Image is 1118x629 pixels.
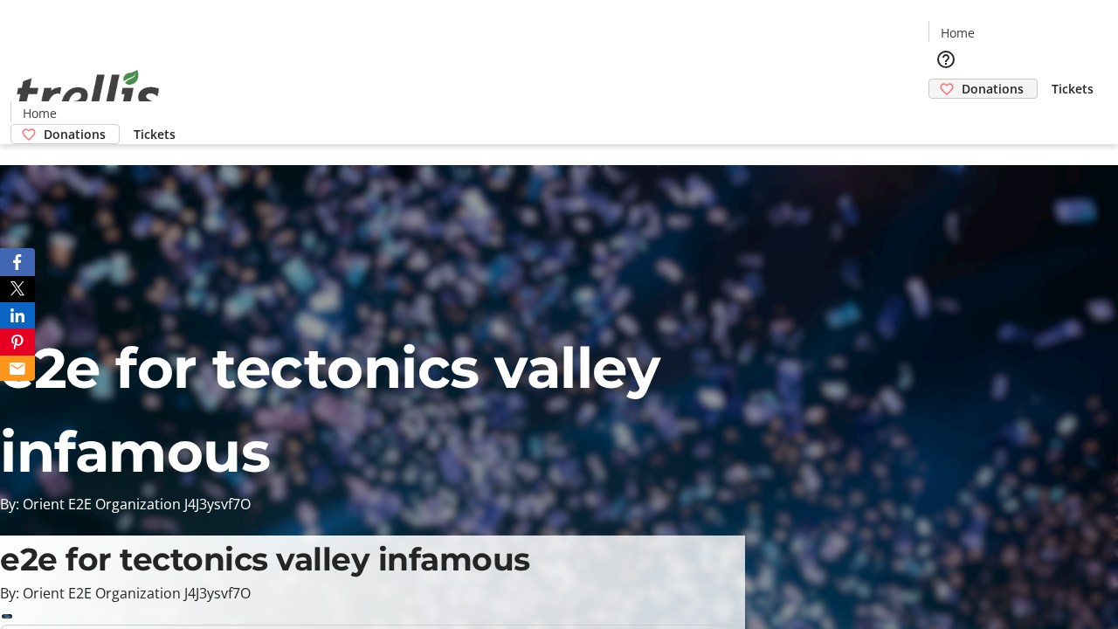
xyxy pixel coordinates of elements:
span: Tickets [134,125,176,143]
a: Tickets [120,125,190,143]
a: Donations [10,124,120,144]
a: Home [929,24,985,42]
span: Donations [962,79,1024,98]
span: Tickets [1052,79,1094,98]
a: Donations [928,79,1038,99]
span: Home [23,104,57,122]
button: Help [928,42,963,77]
img: Orient E2E Organization J4J3ysvf7O's Logo [10,51,166,138]
button: Cart [928,99,963,134]
a: Tickets [1038,79,1108,98]
span: Donations [44,125,106,143]
a: Home [11,104,67,122]
span: Home [941,24,975,42]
